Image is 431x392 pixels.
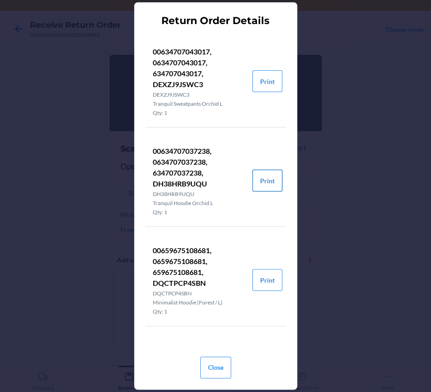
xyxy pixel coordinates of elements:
[153,109,245,117] p: Qty: 1
[153,299,245,307] p: Minimalist Hoodie (Forest / L)
[252,269,282,291] button: Print
[153,199,245,207] p: Tranquil Hoodie Orchid L
[153,91,245,99] p: DEXZJ9JSWC3
[153,100,245,108] p: Tranquil Sweatpants Orchid L
[153,46,245,90] p: 00634707043017, 0634707043017, 634707043017, DEXZJ9JSWC3
[153,245,245,289] p: 00659675108681, 0659675108681, 659675108681, DQCTPCP4SBN
[153,146,245,189] p: 00634707037238, 0634707037238, 634707037238, DH38HRB9UQU
[153,208,245,216] p: Qty: 1
[153,308,245,316] p: Qty: 1
[252,170,282,191] button: Print
[153,344,245,388] p: 00659675242941, 0659675242941, 659675242941, DRH2NGTW2QR
[153,190,245,198] p: DH38HRB9UQU
[200,357,231,378] button: Close
[252,70,282,92] button: Print
[161,14,270,28] h2: Return Order Details
[153,289,245,298] p: DQCTPCP4SBN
